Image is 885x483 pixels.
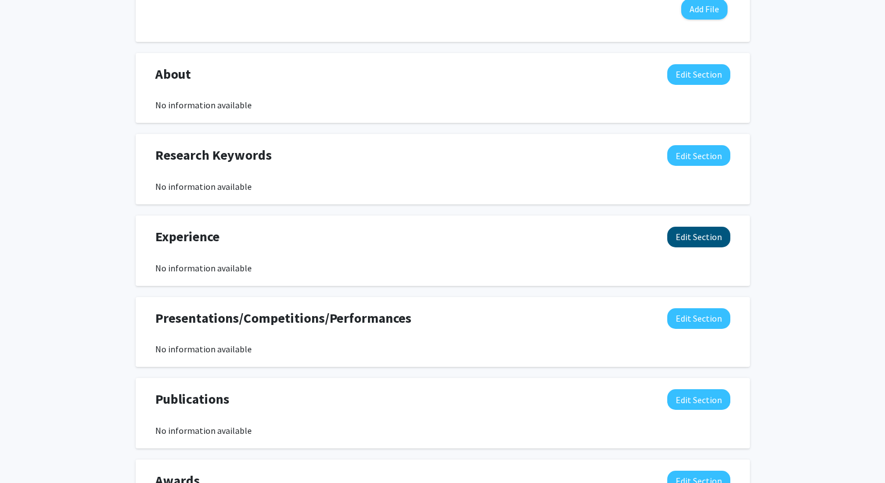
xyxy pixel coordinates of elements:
span: About [155,64,191,84]
button: Edit Publications [667,389,730,410]
button: Edit Research Keywords [667,145,730,166]
span: Presentations/Competitions/Performances [155,308,412,328]
div: No information available [155,261,730,275]
div: No information available [155,342,730,356]
button: Edit About [667,64,730,85]
span: Publications [155,389,229,409]
span: Experience [155,227,219,247]
button: Edit Presentations/Competitions/Performances [667,308,730,329]
button: Edit Experience [667,227,730,247]
span: Research Keywords [155,145,272,165]
div: No information available [155,424,730,437]
div: No information available [155,98,730,112]
div: No information available [155,180,730,193]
